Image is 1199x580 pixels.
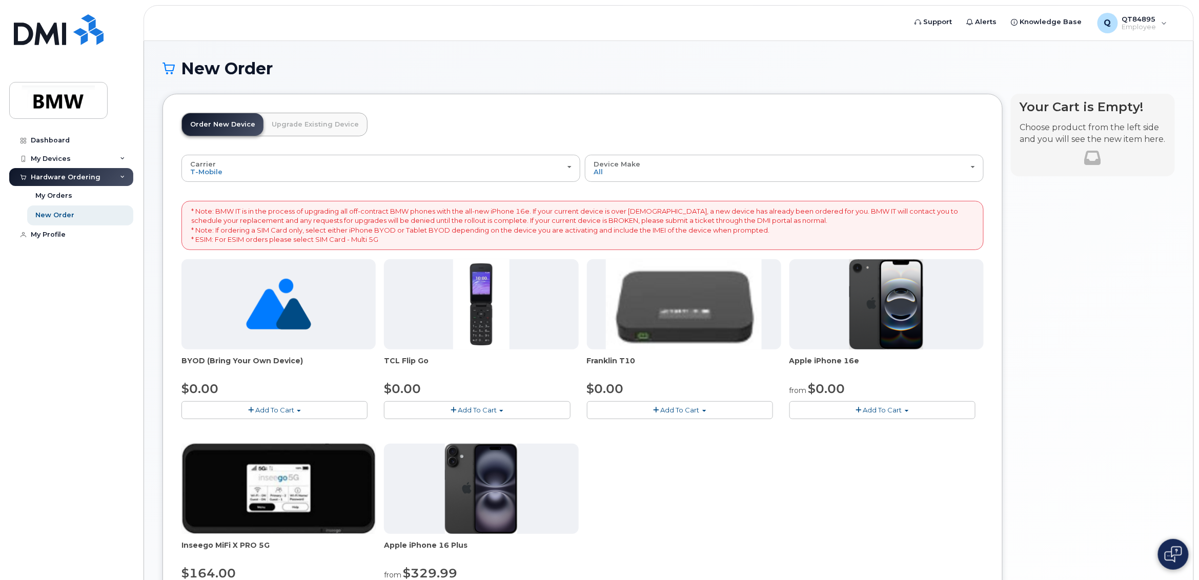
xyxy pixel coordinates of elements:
[384,401,570,419] button: Add To Cart
[191,206,974,244] p: * Note: BMW IT is in the process of upgrading all off-contract BMW phones with the all-new iPhone...
[384,356,578,376] div: TCL Flip Go
[162,59,1175,77] h1: New Order
[181,155,580,181] button: Carrier T-Mobile
[190,160,216,168] span: Carrier
[246,259,311,349] img: no_image_found-2caef05468ed5679b831cfe6fc140e25e0c280774317ffc20a367ab7fd17291e.png
[863,406,902,414] span: Add To Cart
[789,401,976,419] button: Add To Cart
[661,406,700,414] span: Add To Cart
[594,160,640,168] span: Device Make
[594,168,603,176] span: All
[587,381,624,396] span: $0.00
[458,406,497,414] span: Add To Cart
[182,444,375,534] img: cut_small_inseego_5G.jpg
[1165,546,1182,563] img: Open chat
[181,540,376,561] div: Inseego MiFi X PRO 5G
[1020,122,1166,146] p: Choose product from the left side and you will see the new item here.
[263,113,367,136] a: Upgrade Existing Device
[453,259,510,349] img: TCL_FLIP_MODE.jpg
[181,401,368,419] button: Add To Cart
[445,444,517,534] img: iphone_16_plus.png
[1020,100,1166,114] h4: Your Cart is Empty!
[384,381,421,396] span: $0.00
[587,356,781,376] div: Franklin T10
[789,356,984,376] div: Apple iPhone 16e
[849,259,923,349] img: iphone16e.png
[606,259,762,349] img: t10.jpg
[585,155,984,181] button: Device Make All
[384,570,401,579] small: from
[789,386,807,395] small: from
[384,540,578,561] div: Apple iPhone 16 Plus
[181,356,376,376] div: BYOD (Bring Your Own Device)
[587,401,773,419] button: Add To Cart
[181,381,218,396] span: $0.00
[190,168,222,176] span: T-Mobile
[182,113,263,136] a: Order New Device
[808,381,845,396] span: $0.00
[255,406,294,414] span: Add To Cart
